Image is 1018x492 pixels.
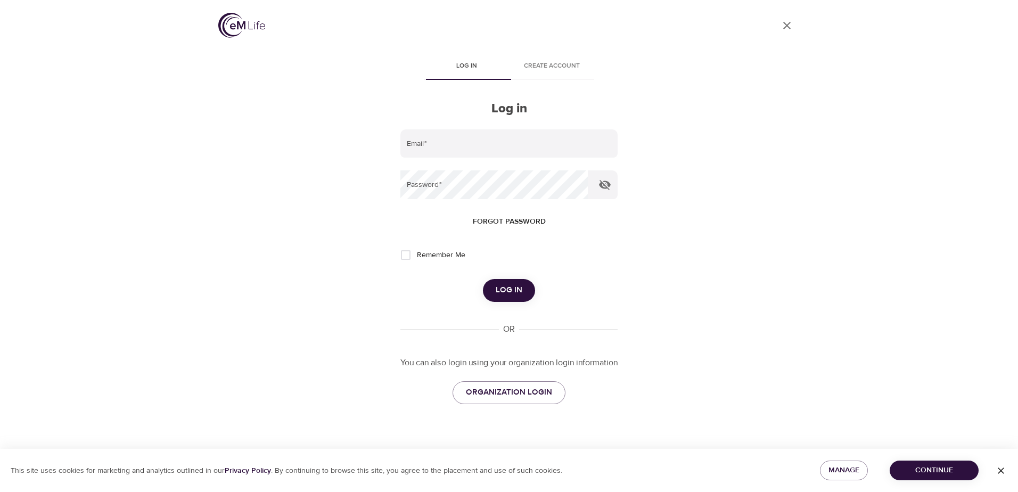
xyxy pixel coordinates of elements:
[820,461,868,480] button: Manage
[466,386,552,399] span: ORGANIZATION LOGIN
[499,323,519,335] div: OR
[400,101,618,117] h2: Log in
[898,464,970,477] span: Continue
[453,381,565,404] a: ORGANIZATION LOGIN
[483,279,535,301] button: Log in
[515,61,588,72] span: Create account
[225,466,271,475] a: Privacy Policy
[400,54,618,80] div: disabled tabs example
[400,357,618,369] p: You can also login using your organization login information
[430,61,503,72] span: Log in
[774,13,800,38] a: close
[473,215,546,228] span: Forgot password
[890,461,979,480] button: Continue
[828,464,859,477] span: Manage
[469,212,550,232] button: Forgot password
[496,283,522,297] span: Log in
[417,250,465,261] span: Remember Me
[218,13,265,38] img: logo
